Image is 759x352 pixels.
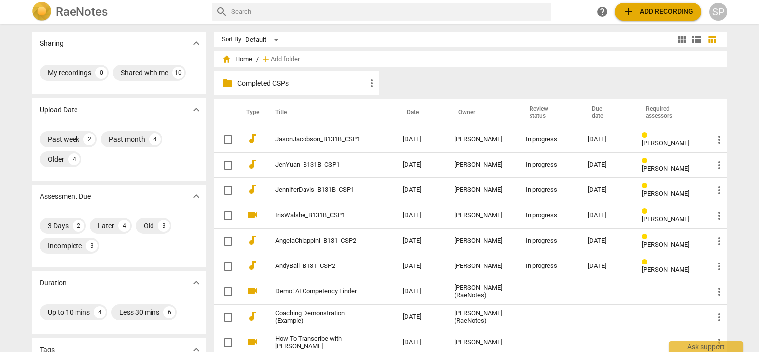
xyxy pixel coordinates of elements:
[588,212,625,219] div: [DATE]
[68,153,80,165] div: 4
[395,177,447,203] td: [DATE]
[246,158,258,170] span: audiotrack
[642,208,651,215] span: Review status: in progress
[707,35,717,44] span: table_chart
[713,159,725,171] span: more_vert
[395,254,447,279] td: [DATE]
[447,99,518,127] th: Owner
[526,263,572,270] div: In progress
[40,278,67,288] p: Duration
[237,78,366,88] p: Completed CSPs
[73,220,84,232] div: 2
[190,104,202,116] span: expand_more
[642,266,689,273] span: [PERSON_NAME]
[118,220,130,232] div: 4
[94,306,106,318] div: 4
[676,34,688,46] span: view_module
[395,99,447,127] th: Date
[109,134,145,144] div: Past month
[40,105,77,115] p: Upload Date
[189,189,204,204] button: Show more
[271,56,300,63] span: Add folder
[675,32,689,47] button: Tile view
[48,68,91,78] div: My recordings
[713,337,725,349] span: more_vert
[275,212,367,219] a: IrisWalshe_B131B_CSP1
[713,235,725,247] span: more_vert
[713,286,725,298] span: more_vert
[366,77,378,89] span: more_vert
[190,277,202,289] span: expand_more
[518,99,580,127] th: Review status
[158,220,170,232] div: 3
[246,260,258,271] span: audiotrack
[48,221,69,231] div: 3 Days
[596,6,608,18] span: help
[48,134,79,144] div: Past week
[222,54,231,64] span: home
[40,38,64,49] p: Sharing
[149,133,161,145] div: 4
[588,263,625,270] div: [DATE]
[246,310,258,322] span: audiotrack
[623,6,635,18] span: add
[615,3,701,21] button: Upload
[395,304,447,330] td: [DATE]
[275,310,367,325] a: Coaching Demonstration (Example)
[709,3,727,21] button: SP
[642,157,651,165] span: Review status: in progress
[256,56,259,63] span: /
[704,32,719,47] button: Table view
[119,307,159,317] div: Less 30 mins
[40,191,91,202] p: Assessment Due
[275,161,367,169] a: JenYuan_B131B_CSP1
[642,182,651,190] span: Review status: in progress
[190,37,202,49] span: expand_more
[455,161,510,169] div: [PERSON_NAME]
[634,99,705,127] th: Required assessors
[144,221,154,231] div: Old
[455,310,510,325] div: [PERSON_NAME] (RaeNotes)
[623,6,693,18] span: Add recording
[642,190,689,197] span: [PERSON_NAME]
[246,133,258,145] span: audiotrack
[713,261,725,272] span: more_vert
[246,285,258,297] span: videocam
[56,5,108,19] h2: RaeNotes
[245,32,282,48] div: Default
[216,6,228,18] span: search
[642,132,651,139] span: Review status: in progress
[48,307,90,317] div: Up to 10 mins
[588,161,625,169] div: [DATE]
[713,134,725,146] span: more_vert
[642,241,689,248] span: [PERSON_NAME]
[189,36,204,51] button: Show more
[190,190,202,202] span: expand_more
[642,139,689,147] span: [PERSON_NAME]
[713,184,725,196] span: more_vert
[98,221,114,231] div: Later
[263,99,395,127] th: Title
[455,284,510,299] div: [PERSON_NAME] (RaeNotes)
[222,36,241,43] div: Sort By
[275,136,367,143] a: JasonJacobson_B131B_CSP1
[32,2,52,22] img: Logo
[83,133,95,145] div: 2
[455,136,510,143] div: [PERSON_NAME]
[455,186,510,194] div: [PERSON_NAME]
[275,335,367,350] a: How To Transcribe with [PERSON_NAME]
[172,67,184,79] div: 10
[455,237,510,245] div: [PERSON_NAME]
[580,99,633,127] th: Due date
[48,241,82,251] div: Incomplete
[713,210,725,222] span: more_vert
[455,212,510,219] div: [PERSON_NAME]
[669,341,743,352] div: Ask support
[526,212,572,219] div: In progress
[642,233,651,241] span: Review status: in progress
[395,279,447,304] td: [DATE]
[275,237,367,245] a: AngelaChiappini_B131_CSP2
[395,152,447,177] td: [DATE]
[246,336,258,348] span: videocam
